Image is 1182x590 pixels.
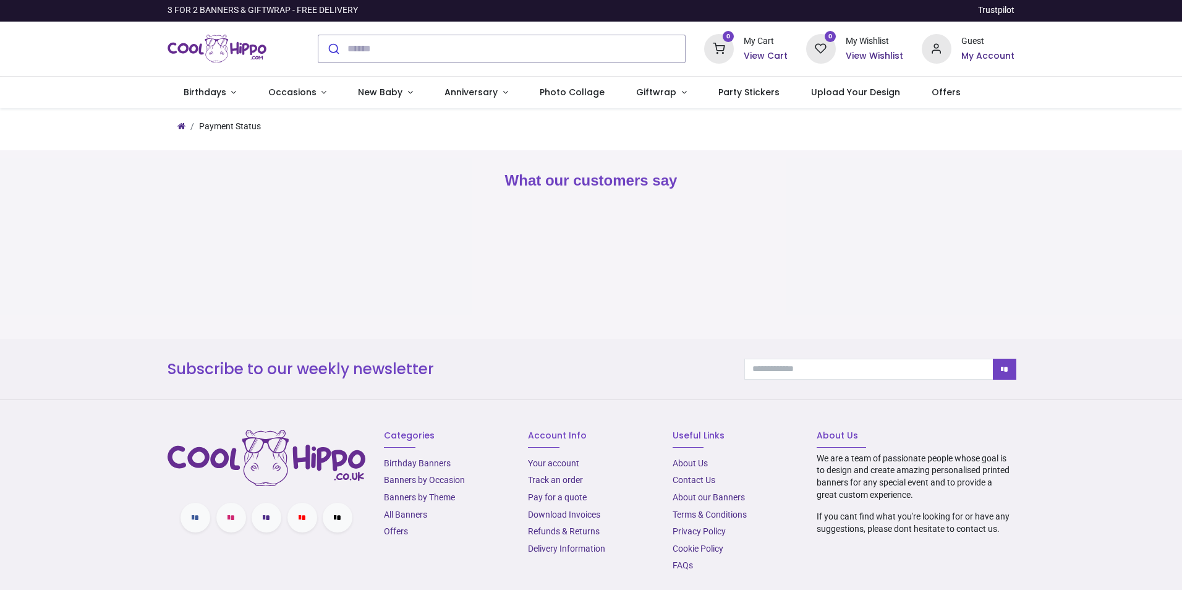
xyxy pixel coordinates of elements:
[185,121,261,133] li: Payment Status
[811,86,900,98] span: Upload Your Design
[358,86,402,98] span: New Baby
[384,492,455,502] a: Banners by Theme
[528,430,653,442] h6: Account Info
[673,544,723,554] a: Cookie Policy
[846,50,903,62] a: View Wishlist
[718,86,780,98] span: Party Stickers
[636,86,676,98] span: Giftwrap
[528,526,600,536] a: Refunds & Returns
[384,526,408,536] a: Offers
[673,430,798,442] h6: Useful Links
[704,43,734,53] a: 0
[817,453,1014,501] p: We are a team of passionate people whose goal is to design and create amazing personalised printe...
[342,77,429,109] a: New Baby
[252,77,342,109] a: Occasions
[384,458,451,468] a: Birthday Banners
[168,4,358,17] div: 3 FOR 2 BANNERS & GIFTWRAP - FREE DELIVERY
[540,86,605,98] span: Photo Collage
[528,475,583,485] a: Track an order
[384,475,465,485] a: Banners by Occasion
[177,121,185,131] a: Home
[673,510,747,519] a: Terms & Conditions
[184,86,226,98] span: Birthdays
[384,430,509,442] h6: Categories
[444,86,498,98] span: Anniversary
[268,86,317,98] span: Occasions
[528,510,600,519] a: Download Invoices
[528,544,605,554] a: Delivery Information
[817,511,1014,535] p: If you cant find what you're looking for or have any suggestions, please dont hesitate to contact...
[673,458,708,468] a: About Us​
[744,35,788,48] div: My Cart
[168,77,252,109] a: Birthdays
[673,492,745,502] a: About our Banners
[723,31,734,43] sup: 0
[673,475,715,485] a: Contact Us
[961,50,1014,62] a: My Account
[817,430,1014,442] h6: About Us
[673,560,693,570] a: FAQs
[978,4,1014,17] a: Trustpilot
[318,35,347,62] button: Submit
[825,31,836,43] sup: 0
[528,492,587,502] a: Pay for a quote
[932,86,961,98] span: Offers
[673,526,726,536] a: Privacy Policy
[620,77,702,109] a: Giftwrap
[846,35,903,48] div: My Wishlist
[744,50,788,62] a: View Cart
[384,510,427,519] a: All Banners
[168,170,1014,191] h2: What our customers say
[428,77,524,109] a: Anniversary
[806,43,836,53] a: 0
[168,32,266,66] img: Cool Hippo
[961,35,1014,48] div: Guest
[528,458,579,468] a: Your account
[168,359,726,380] h3: Subscribe to our weekly newsletter
[177,122,185,130] i: Home
[168,32,266,66] a: Logo of Cool Hippo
